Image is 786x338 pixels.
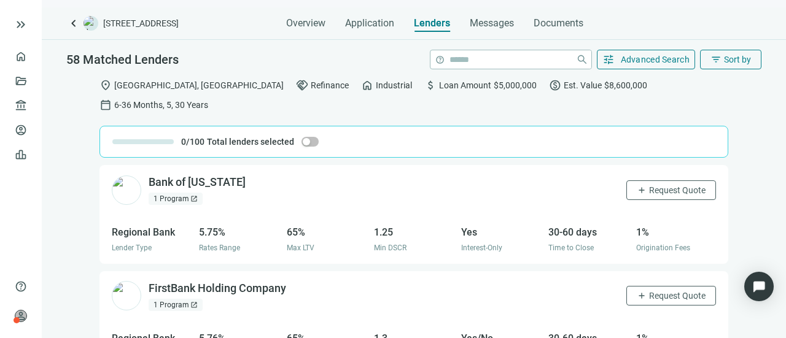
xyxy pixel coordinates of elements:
div: 30-60 days [548,225,628,240]
span: attach_money [424,79,437,91]
span: add [637,291,647,301]
div: Yes [461,225,541,240]
span: calendar_today [99,99,112,111]
img: deal-logo [84,16,98,31]
span: Messages [470,17,514,29]
span: 58 Matched Lenders [66,52,179,67]
span: $8,600,000 [604,79,647,92]
span: 0/100 [181,136,204,148]
button: keyboard_double_arrow_right [14,17,28,32]
span: Refinance [311,79,349,92]
button: filter_listSort by [700,50,761,69]
span: handshake [296,79,308,91]
span: help [435,55,445,64]
div: 1% [636,225,716,240]
div: Open Intercom Messenger [744,272,774,301]
div: 65% [287,225,367,240]
span: $5,000,000 [494,79,537,92]
div: Bank of [US_STATE] [149,175,246,190]
span: Documents [534,17,583,29]
div: 1.25 [374,225,454,240]
a: keyboard_arrow_left [66,16,81,31]
span: open_in_new [190,301,198,309]
div: 1 Program [149,299,203,311]
span: open_in_new [190,195,198,202]
div: Regional Bank [112,225,192,240]
span: person [15,310,27,322]
button: addRequest Quote [626,286,716,305]
span: Request Quote [649,291,706,301]
span: tune [602,53,615,66]
span: Advanced Search [621,55,690,64]
span: Time to Close [548,244,594,252]
span: Interest-Only [461,244,502,252]
span: add [637,185,647,195]
span: Lenders [414,17,450,29]
span: filter_list [710,54,722,65]
div: Loan Amount [424,79,537,91]
span: home [361,79,373,91]
span: account_balance [15,99,23,112]
span: Industrial [376,79,412,92]
span: Origination Fees [636,244,690,252]
span: Application [345,17,394,29]
span: Sort by [724,55,751,64]
div: 5.75% [199,225,279,240]
span: Overview [286,17,325,29]
div: 1 Program [149,193,203,205]
span: 6-36 Months, 5, 30 Years [114,98,208,112]
span: Rates Range [199,244,240,252]
button: tuneAdvanced Search [597,50,696,69]
div: Est. Value [549,79,647,91]
span: Total lenders selected [207,136,294,148]
button: addRequest Quote [626,180,716,200]
span: [STREET_ADDRESS] [103,17,179,29]
span: paid [549,79,561,91]
span: Min DSCR [374,244,407,252]
span: Max LTV [287,244,314,252]
span: Lender Type [112,244,152,252]
div: FirstBank Holding Company [149,281,286,296]
span: [GEOGRAPHIC_DATA], [GEOGRAPHIC_DATA] [114,79,284,92]
span: help [15,280,27,293]
span: location_on [99,79,112,91]
img: 606f6122-ae0a-4190-b65a-536986f9bf7d.png [112,175,141,205]
img: a809b3e1-39cf-4b2a-b811-d9b70f991144.png [112,281,141,310]
span: Request Quote [649,185,706,195]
